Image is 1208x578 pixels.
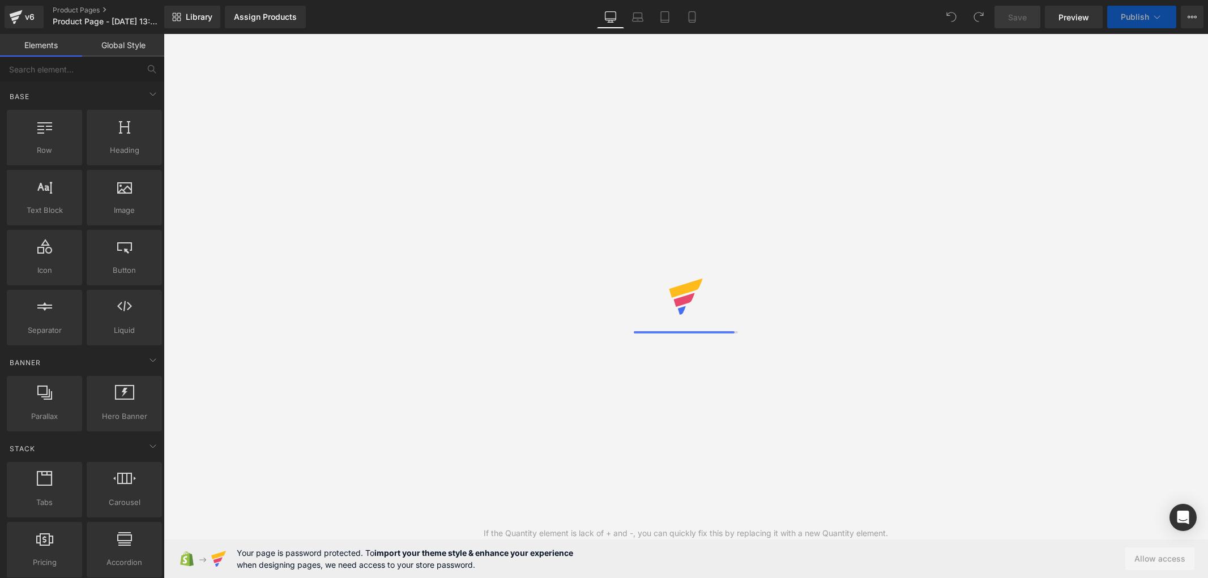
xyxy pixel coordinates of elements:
[82,34,164,57] a: Global Style
[90,556,159,568] span: Accordion
[90,204,159,216] span: Image
[1169,504,1197,531] div: Open Intercom Messenger
[10,556,79,568] span: Pricing
[90,496,159,508] span: Carousel
[651,6,678,28] a: Tablet
[10,144,79,156] span: Row
[1121,12,1149,22] span: Publish
[940,6,963,28] button: Undo
[1107,6,1176,28] button: Publish
[90,324,159,336] span: Liquid
[597,6,624,28] a: Desktop
[1045,6,1103,28] a: Preview
[10,264,79,276] span: Icon
[53,6,183,15] a: Product Pages
[10,410,79,422] span: Parallax
[10,204,79,216] span: Text Block
[90,410,159,422] span: Hero Banner
[967,6,990,28] button: Redo
[234,12,297,22] div: Assign Products
[1125,547,1194,570] button: Allow access
[484,527,888,540] div: If the Quantity element is lack of + and -, you can quickly fix this by replacing it with a new Q...
[53,17,161,26] span: Product Page - [DATE] 13:21:35
[1181,6,1203,28] button: More
[8,443,36,454] span: Stack
[1058,11,1089,23] span: Preview
[8,91,31,102] span: Base
[237,547,573,571] span: Your page is password protected. To when designing pages, we need access to your store password.
[186,12,212,22] span: Library
[624,6,651,28] a: Laptop
[8,357,42,368] span: Banner
[1008,11,1027,23] span: Save
[90,264,159,276] span: Button
[164,6,220,28] a: New Library
[678,6,706,28] a: Mobile
[5,6,44,28] a: v6
[23,10,37,24] div: v6
[10,324,79,336] span: Separator
[90,144,159,156] span: Heading
[374,548,573,558] strong: import your theme style & enhance your experience
[10,496,79,508] span: Tabs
